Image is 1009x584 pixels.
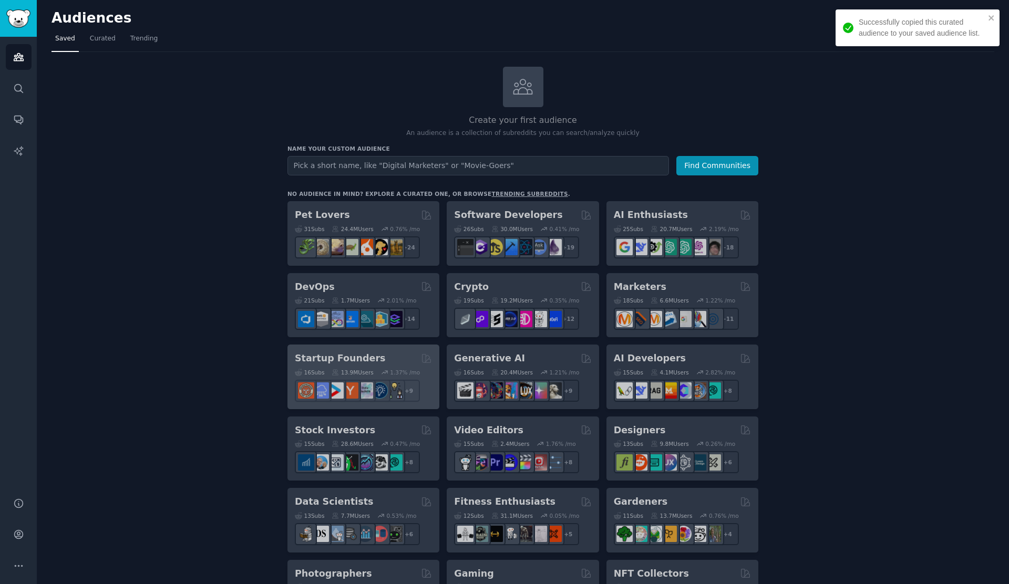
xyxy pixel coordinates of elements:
button: Find Communities [676,156,758,175]
a: Saved [52,30,79,52]
a: Trending [127,30,161,52]
span: Trending [130,34,158,44]
span: Saved [55,34,75,44]
h2: Audiences [52,10,909,27]
div: No audience in mind? Explore a curated one, or browse . [287,190,570,197]
span: Curated [90,34,116,44]
img: GummySearch logo [6,9,30,28]
p: An audience is a collection of subreddits you can search/analyze quickly [287,129,758,138]
input: Pick a short name, like "Digital Marketers" or "Movie-Goers" [287,156,669,175]
h3: Name your custom audience [287,145,758,152]
h2: Create your first audience [287,114,758,127]
a: trending subreddits [491,191,568,197]
a: Curated [86,30,119,52]
button: close [988,14,995,22]
div: Successfully copied this curated audience to your saved audience list. [859,17,985,39]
